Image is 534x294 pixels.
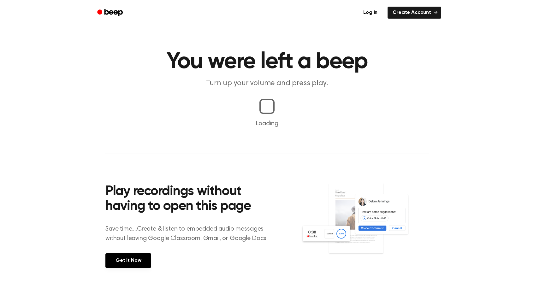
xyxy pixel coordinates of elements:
p: Loading [8,119,526,128]
h1: You were left a beep [105,50,429,73]
a: Create Account [388,7,441,19]
a: Log in [357,5,384,20]
a: Beep [93,7,128,19]
p: Turn up your volume and press play. [146,78,388,89]
a: Get It Now [105,253,151,268]
p: Save time....Create & listen to embedded audio messages without leaving Google Classroom, Gmail, ... [105,224,276,243]
img: Voice Comments on Docs and Recording Widget [301,182,429,267]
h2: Play recordings without having to open this page [105,184,276,214]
